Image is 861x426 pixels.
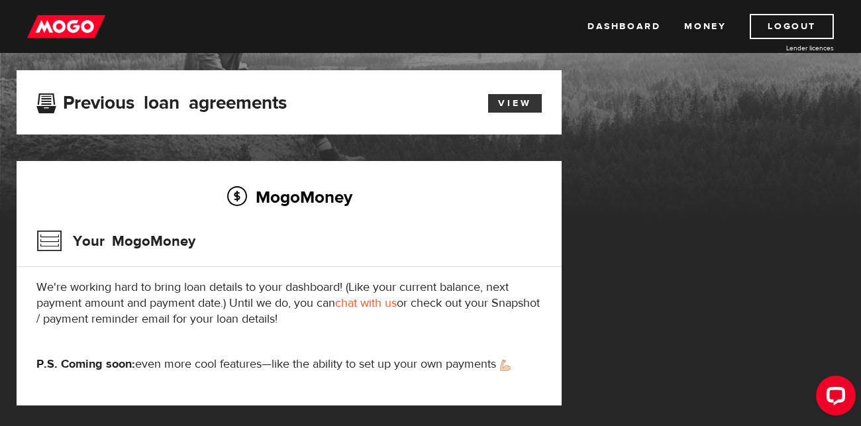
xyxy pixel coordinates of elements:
[36,356,542,372] p: even more cool features—like the ability to set up your own payments
[488,94,542,113] a: View
[750,14,834,39] a: Logout
[734,43,834,53] a: Lender licences
[36,356,135,372] strong: P.S. Coming soon:
[27,14,105,39] img: mogo_logo-11ee424be714fa7cbb0f0f49df9e16ec.png
[500,360,511,371] img: strong arm emoji
[36,224,195,258] h3: Your MogoMoney
[335,295,397,311] a: chat with us
[805,370,861,426] iframe: LiveChat chat widget
[36,280,542,327] p: We're working hard to bring loan details to your dashboard! (Like your current balance, next paym...
[36,183,542,211] h2: MogoMoney
[587,14,660,39] a: Dashboard
[36,92,287,109] h3: Previous loan agreements
[684,14,726,39] a: Money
